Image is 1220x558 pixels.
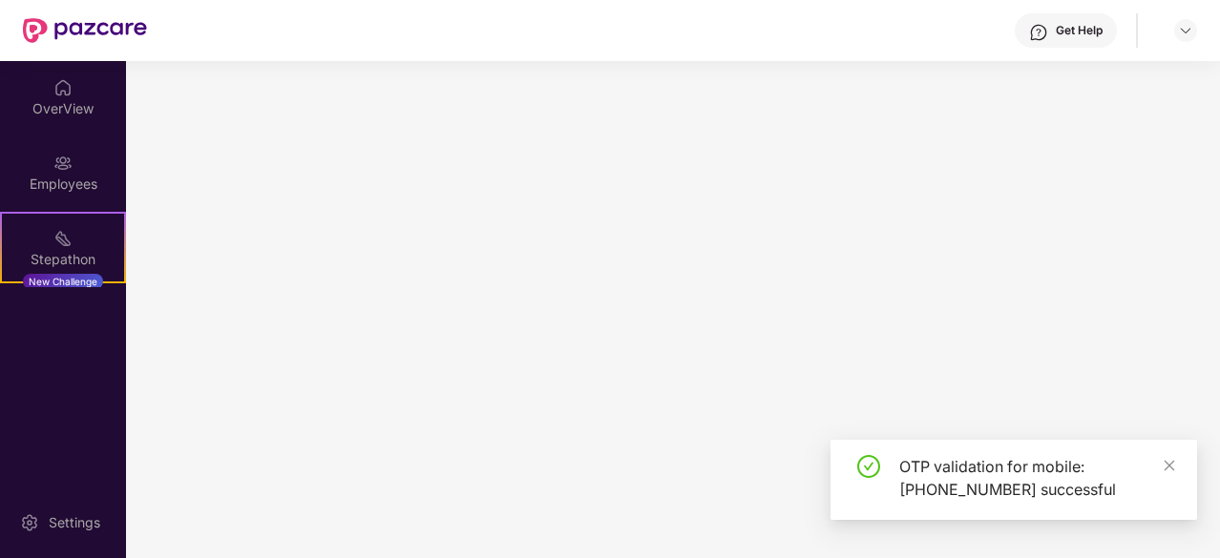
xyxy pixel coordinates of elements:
[1178,23,1193,38] img: svg+xml;base64,PHN2ZyBpZD0iRHJvcGRvd24tMzJ4MzIiIHhtbG5zPSJodHRwOi8vd3d3LnczLm9yZy8yMDAwL3N2ZyIgd2...
[899,455,1174,501] div: OTP validation for mobile: [PHONE_NUMBER] successful
[23,274,103,289] div: New Challenge
[20,513,39,532] img: svg+xml;base64,PHN2ZyBpZD0iU2V0dGluZy0yMHgyMCIgeG1sbnM9Imh0dHA6Ly93d3cudzMub3JnLzIwMDAvc3ZnIiB3aW...
[53,78,73,97] img: svg+xml;base64,PHN2ZyBpZD0iSG9tZSIgeG1sbnM9Imh0dHA6Ly93d3cudzMub3JnLzIwMDAvc3ZnIiB3aWR0aD0iMjAiIG...
[53,229,73,248] img: svg+xml;base64,PHN2ZyB4bWxucz0iaHR0cDovL3d3dy53My5vcmcvMjAwMC9zdmciIHdpZHRoPSIyMSIgaGVpZ2h0PSIyMC...
[1029,23,1048,42] img: svg+xml;base64,PHN2ZyBpZD0iSGVscC0zMngzMiIgeG1sbnM9Imh0dHA6Ly93d3cudzMub3JnLzIwMDAvc3ZnIiB3aWR0aD...
[1056,23,1103,38] div: Get Help
[2,250,124,269] div: Stepathon
[53,154,73,173] img: svg+xml;base64,PHN2ZyBpZD0iRW1wbG95ZWVzIiB4bWxucz0iaHR0cDovL3d3dy53My5vcmcvMjAwMC9zdmciIHdpZHRoPS...
[23,18,147,43] img: New Pazcare Logo
[857,455,880,478] span: check-circle
[43,513,106,532] div: Settings
[1163,459,1176,472] span: close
